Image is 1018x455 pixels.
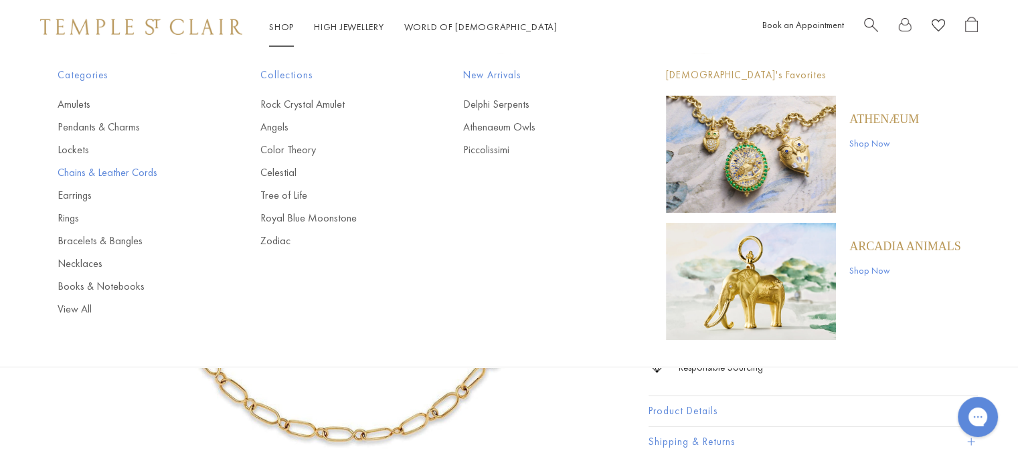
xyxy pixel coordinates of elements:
span: Categories [58,67,207,84]
a: Search [864,17,878,37]
a: Delphi Serpents [463,97,612,112]
a: Rock Crystal Amulet [260,97,410,112]
a: Shop Now [849,136,919,151]
a: Necklaces [58,256,207,271]
a: Bracelets & Bangles [58,234,207,248]
img: Temple St. Clair [40,19,242,35]
a: Color Theory [260,143,410,157]
a: World of [DEMOGRAPHIC_DATA]World of [DEMOGRAPHIC_DATA] [404,21,558,33]
a: Tree of Life [260,188,410,203]
a: High JewelleryHigh Jewellery [314,21,384,33]
a: Angels [260,120,410,134]
a: Pendants & Charms [58,120,207,134]
a: Amulets [58,97,207,112]
a: Open Shopping Bag [965,17,978,37]
a: ShopShop [269,21,294,33]
a: Earrings [58,188,207,203]
span: New Arrivals [463,67,612,84]
a: Books & Notebooks [58,279,207,294]
a: Celestial [260,165,410,180]
button: Product Details [649,396,978,426]
a: Chains & Leather Cords [58,165,207,180]
a: Athenaeum Owls [463,120,612,134]
a: Piccolissimi [463,143,612,157]
iframe: Gorgias live chat messenger [951,392,1005,442]
a: ARCADIA ANIMALS [849,239,961,254]
span: Collections [260,67,410,84]
a: Lockets [58,143,207,157]
a: View Wishlist [932,17,945,37]
a: Book an Appointment [762,19,844,31]
a: Zodiac [260,234,410,248]
a: Athenæum [849,112,919,126]
a: Shop Now [849,263,961,278]
a: View All [58,302,207,316]
nav: Main navigation [269,19,558,35]
div: Responsible Sourcing [679,359,763,376]
a: Royal Blue Moonstone [260,211,410,225]
p: [DEMOGRAPHIC_DATA]'s Favorites [666,67,961,84]
a: Rings [58,211,207,225]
